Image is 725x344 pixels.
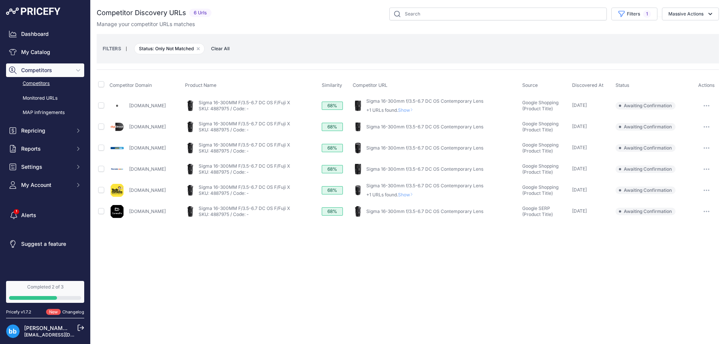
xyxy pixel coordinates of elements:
[121,46,131,51] small: |
[6,309,31,315] div: Pricefy v1.7.2
[366,145,483,151] a: Sigma 16-300mm f/3.5-6.7 DC OS Contemporary Lens
[615,102,676,110] span: Awaiting Confirmation
[6,92,84,105] a: Monitored URLs
[199,106,249,111] a: SKU: 4887975 / Code: -
[24,332,103,338] a: [EMAIL_ADDRESS][DOMAIN_NAME]
[9,284,81,290] div: Completed 2 of 3
[572,208,587,214] span: [DATE]
[366,107,483,113] p: +1 URLs found.
[662,8,719,20] button: Massive Actions
[522,82,538,88] span: Source
[21,127,71,134] span: Repricing
[522,163,558,175] span: Google Shopping (Product Title)
[110,82,152,88] span: Competitor Domain
[322,207,343,216] div: 68%
[572,166,587,171] span: [DATE]
[615,165,676,173] span: Awaiting Confirmation
[62,309,84,315] a: Changelog
[6,178,84,192] button: My Account
[611,8,657,20] button: Filters1
[322,186,343,194] div: 68%
[189,9,211,17] span: 6 Urls
[24,325,113,331] a: [PERSON_NAME] [PERSON_NAME]
[199,127,249,133] a: SKU: 4887975 / Code: -
[46,309,61,315] span: New
[129,124,166,130] a: [DOMAIN_NAME]
[199,205,290,211] a: Sigma 16-300MM F/3.5-6.7 DC OS F/Fuji X
[6,208,84,222] a: Alerts
[6,8,60,15] img: Pricefy Logo
[615,82,629,88] span: Status
[6,237,84,251] a: Suggest a feature
[199,121,290,126] a: Sigma 16-300MM F/3.5-6.7 DC OS F/Fuji X
[199,148,249,154] a: SKU: 4887975 / Code: -
[199,142,290,148] a: Sigma 16-300MM F/3.5-6.7 DC OS F/Fuji X
[185,82,216,88] span: Product Name
[134,43,205,54] span: Status: Only Not Matched
[522,100,558,111] span: Google Shopping (Product Title)
[366,208,483,214] a: Sigma 16-300mm f/3.5-6.7 DC OS Contemporary Lens
[6,27,84,272] nav: Sidebar
[207,45,233,52] button: Clear All
[366,192,483,198] p: +1 URLs found.
[97,20,195,28] p: Manage your competitor URLs matches
[21,66,71,74] span: Competitors
[129,145,166,151] a: [DOMAIN_NAME]
[199,190,249,196] a: SKU: 4887975 / Code: -
[6,124,84,137] button: Repricing
[6,281,84,303] a: Completed 2 of 3
[322,123,343,131] div: 68%
[322,144,343,152] div: 68%
[398,192,416,197] span: Show
[615,123,676,131] span: Awaiting Confirmation
[353,82,387,88] span: Competitor URL
[366,124,483,130] a: Sigma 16-300mm f/3.5-6.7 DC OS Contemporary Lens
[6,142,84,156] button: Reports
[698,82,715,88] span: Actions
[366,98,483,104] a: Sigma 16-300mm f/3.5-6.7 DC OS Contemporary Lens
[6,160,84,174] button: Settings
[21,163,71,171] span: Settings
[322,165,343,173] div: 68%
[522,142,558,154] span: Google Shopping (Product Title)
[615,187,676,194] span: Awaiting Confirmation
[572,145,587,150] span: [DATE]
[6,27,84,41] a: Dashboard
[199,163,290,169] a: Sigma 16-300MM F/3.5-6.7 DC OS F/Fuji X
[522,184,558,196] span: Google Shopping (Product Title)
[6,106,84,119] a: MAP infringements
[322,82,342,88] span: Similarity
[199,184,290,190] a: Sigma 16-300MM F/3.5-6.7 DC OS F/Fuji X
[572,82,603,88] span: Discovered At
[522,205,553,217] span: Google SERP (Product Title)
[129,103,166,108] a: [DOMAIN_NAME]
[615,208,676,215] span: Awaiting Confirmation
[366,183,483,188] a: Sigma 16-300mm f/3.5-6.7 DC OS Contemporary Lens
[366,166,483,172] a: Sigma 16-300mm f/3.5-6.7 DC OS Contemporary Lens
[199,211,249,217] a: SKU: 4887975 / Code: -
[21,145,71,153] span: Reports
[199,100,290,105] a: Sigma 16-300MM F/3.5-6.7 DC OS F/Fuji X
[398,107,416,113] span: Show
[129,166,166,172] a: [DOMAIN_NAME]
[6,63,84,77] button: Competitors
[643,10,651,18] span: 1
[572,123,587,129] span: [DATE]
[129,208,166,214] a: [DOMAIN_NAME]
[322,102,343,110] div: 68%
[129,187,166,193] a: [DOMAIN_NAME]
[572,102,587,108] span: [DATE]
[103,46,121,51] small: FILTERS
[97,8,186,18] h2: Competitor Discovery URLs
[6,77,84,90] a: Competitors
[572,187,587,193] span: [DATE]
[199,169,249,175] a: SKU: 4887975 / Code: -
[389,8,607,20] input: Search
[6,45,84,59] a: My Catalog
[21,181,71,189] span: My Account
[522,121,558,133] span: Google Shopping (Product Title)
[615,144,676,152] span: Awaiting Confirmation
